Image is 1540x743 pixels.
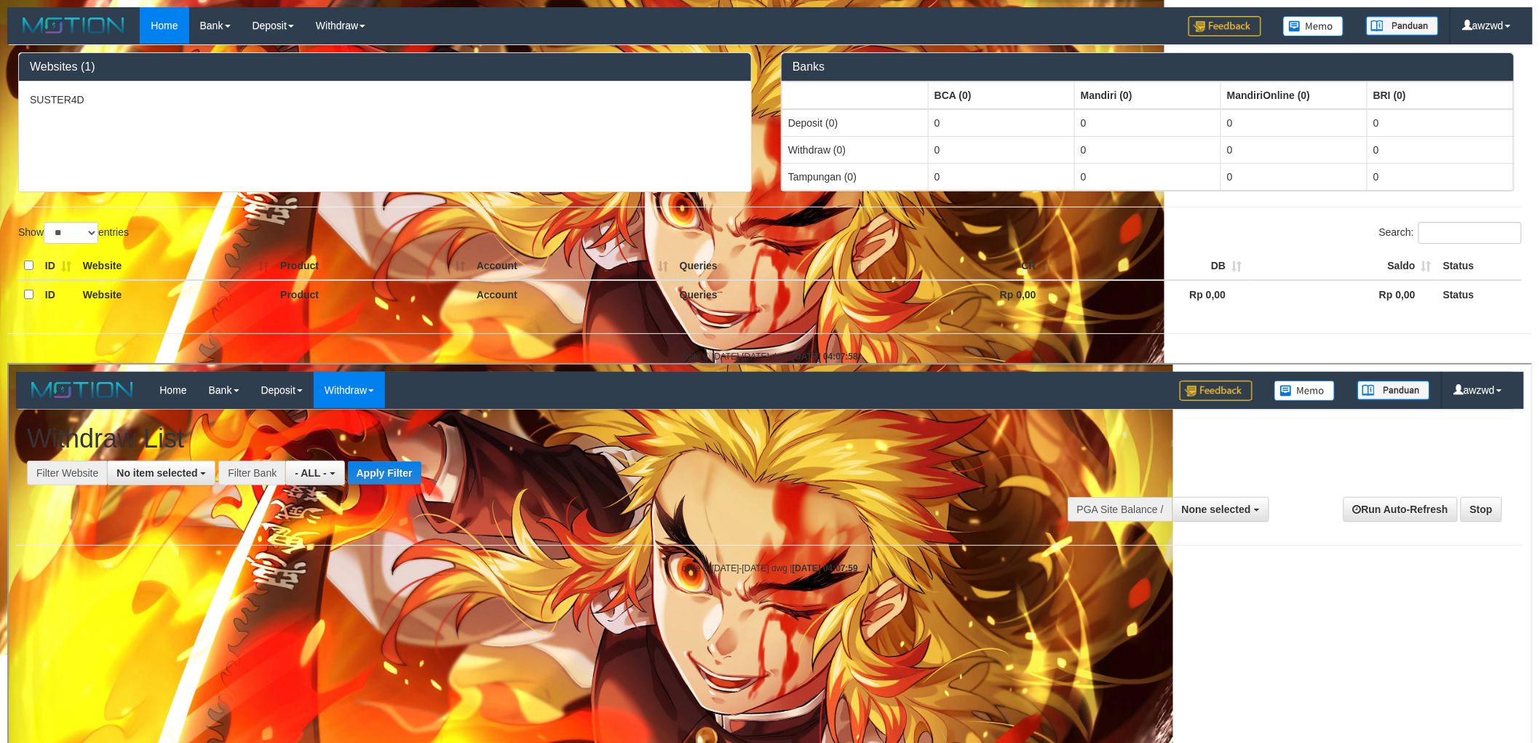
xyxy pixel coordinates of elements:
td: 0 [929,136,1075,163]
td: 0 [1368,136,1514,163]
a: Bank [189,7,242,44]
a: Deposit [242,7,305,44]
h3: Websites (1) [30,60,740,73]
td: Withdraw (0) [782,136,929,163]
img: MOTION_logo.png [18,15,129,36]
th: CR [868,252,1058,280]
th: Queries [674,280,868,309]
button: Apply Filter [339,97,413,120]
th: Account [471,252,674,280]
th: Group: activate to sort column ascending [1368,82,1514,109]
td: 0 [929,109,1075,137]
td: 0 [1221,136,1368,163]
th: Saldo [1247,252,1437,280]
td: Deposit (0) [782,109,929,137]
td: 0 [1075,163,1221,190]
th: Rp 0,00 [1058,280,1248,309]
button: No item selected [98,96,207,121]
td: Tampungan (0) [782,163,929,190]
div: Filter Bank [210,96,277,121]
img: Feedback.jpg [1188,16,1261,36]
th: Rp 0,00 [868,280,1058,309]
th: Website [77,280,274,309]
th: DB [1058,252,1248,280]
span: None selected [1173,139,1242,151]
th: ID [39,280,77,309]
th: Product [274,252,471,280]
th: Group: activate to sort column ascending [929,82,1075,109]
th: Queries [674,252,868,280]
td: 0 [1221,109,1368,137]
th: Account [471,280,674,309]
span: - ALL - [286,103,318,114]
th: Group: activate to sort column ascending [1075,82,1221,109]
th: Status [1437,252,1522,280]
strong: [DATE] 04:07:58 [793,351,858,362]
small: code © [DATE]-[DATE] dwg | [673,199,849,209]
label: Search: [1379,222,1522,244]
td: 0 [929,163,1075,190]
img: Feedback.jpg [1171,16,1244,36]
th: Status [1437,280,1522,309]
small: code © [DATE]-[DATE] dwg | [682,351,858,362]
a: Stop [1452,132,1493,157]
a: Home [140,7,188,44]
td: 0 [1368,163,1514,190]
th: Rp 0,00 [1247,280,1437,309]
span: No item selected [108,103,188,114]
a: awzwd [1434,7,1504,44]
h1: Withdraw List [18,60,998,89]
th: Website [77,252,274,280]
a: Withdraw [305,7,376,44]
button: None selected [1164,132,1261,157]
td: 0 [1075,136,1221,163]
th: ID [39,252,77,280]
img: panduan.png [1366,16,1439,36]
p: SUSTER4D [30,92,740,107]
img: Button%20Memo.svg [1283,16,1344,36]
div: PGA Site Balance / [1059,132,1164,157]
button: - ALL - [277,96,336,121]
td: 0 [1368,109,1514,137]
label: Show entries [18,222,129,244]
div: Filter Website [18,96,98,121]
img: panduan.png [1349,16,1421,36]
a: Run Auto-Refresh [1335,132,1449,157]
select: Showentries [44,222,98,244]
td: 0 [1075,109,1221,137]
td: 0 [1221,163,1368,190]
a: awzwd [1451,7,1522,44]
th: Group: activate to sort column ascending [1221,82,1368,109]
h3: Banks [793,60,1503,73]
img: Button%20Memo.svg [1266,16,1327,36]
th: Group: activate to sort column ascending [782,82,929,109]
input: Search: [1418,222,1522,244]
strong: [DATE] 04:07:59 [784,199,849,209]
th: Product [274,280,471,309]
